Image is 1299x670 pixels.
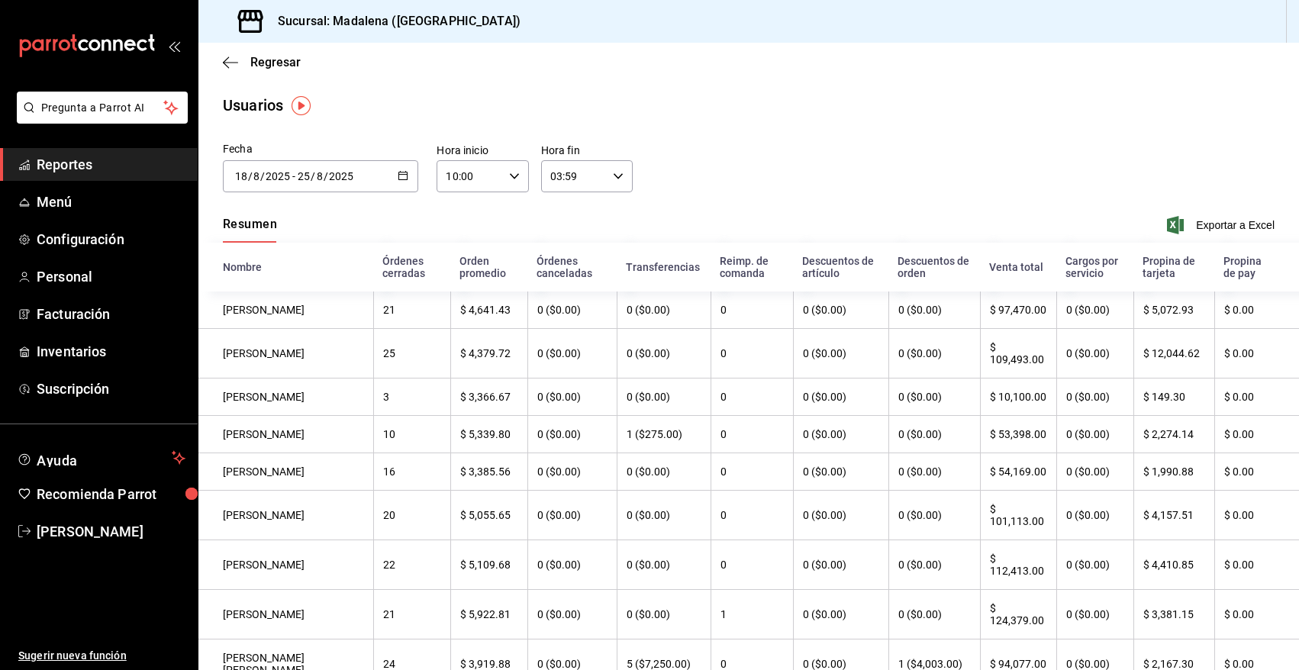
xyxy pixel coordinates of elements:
th: 0 ($0.00) [888,416,981,453]
div: Fecha [223,141,418,157]
span: / [311,170,315,182]
th: [PERSON_NAME] [198,292,373,329]
th: 0 [711,540,793,590]
th: [PERSON_NAME] [198,416,373,453]
th: $ 0.00 [1214,590,1299,639]
th: $ 4,641.43 [450,292,527,329]
th: $ 3,385.56 [450,453,527,491]
th: 0 ($0.00) [1056,416,1133,453]
input: Month [253,170,260,182]
th: $ 10,100.00 [980,378,1056,416]
input: Day [297,170,311,182]
th: 0 ($0.00) [793,540,888,590]
input: Month [316,170,324,182]
th: 22 [373,540,450,590]
th: $ 4,157.51 [1133,491,1215,540]
span: / [260,170,265,182]
th: $ 4,410.85 [1133,540,1215,590]
th: Propina de pay [1214,243,1299,292]
span: Menú [37,192,185,212]
th: $ 149.30 [1133,378,1215,416]
th: [PERSON_NAME] [198,491,373,540]
th: 0 ($0.00) [527,540,617,590]
th: $ 5,339.80 [450,416,527,453]
th: $ 0.00 [1214,453,1299,491]
th: 0 ($0.00) [527,453,617,491]
th: 1 ($275.00) [617,416,710,453]
span: Facturación [37,304,185,324]
div: navigation tabs [223,217,277,243]
th: $ 5,072.93 [1133,292,1215,329]
button: Resumen [223,217,277,243]
th: $ 12,044.62 [1133,329,1215,378]
label: Hora fin [541,145,633,156]
th: $ 5,922.81 [450,590,527,639]
th: Órdenes cerradas [373,243,450,292]
th: [PERSON_NAME] [198,590,373,639]
span: Inventarios [37,341,185,362]
th: $ 3,366.67 [450,378,527,416]
th: 0 ($0.00) [617,540,710,590]
th: 0 ($0.00) [617,329,710,378]
th: Orden promedio [450,243,527,292]
th: Propina de tarjeta [1133,243,1215,292]
div: Usuarios [223,94,283,117]
th: 0 ($0.00) [617,453,710,491]
th: 0 ($0.00) [888,491,981,540]
th: $ 54,169.00 [980,453,1056,491]
button: Pregunta a Parrot AI [17,92,188,124]
th: 0 ($0.00) [1056,292,1133,329]
th: $ 2,274.14 [1133,416,1215,453]
th: 0 [711,453,793,491]
th: [PERSON_NAME] [198,329,373,378]
th: Cargos por servicio [1056,243,1133,292]
span: Personal [37,266,185,287]
th: 0 ($0.00) [888,540,981,590]
th: $ 0.00 [1214,329,1299,378]
th: 0 ($0.00) [617,491,710,540]
button: Exportar a Excel [1170,216,1275,234]
th: 0 ($0.00) [617,292,710,329]
input: Year [265,170,291,182]
th: 0 ($0.00) [793,378,888,416]
th: 21 [373,292,450,329]
th: 0 ($0.00) [793,590,888,639]
th: $ 1,990.88 [1133,453,1215,491]
th: $ 3,381.15 [1133,590,1215,639]
button: open_drawer_menu [168,40,180,52]
span: [PERSON_NAME] [37,521,185,542]
th: 0 ($0.00) [888,590,981,639]
th: Descuentos de artículo [793,243,888,292]
th: 0 ($0.00) [527,329,617,378]
th: 0 ($0.00) [527,416,617,453]
th: 0 ($0.00) [1056,378,1133,416]
th: 0 [711,491,793,540]
th: 0 ($0.00) [1056,453,1133,491]
th: 0 [711,378,793,416]
th: $ 53,398.00 [980,416,1056,453]
span: / [324,170,328,182]
span: Ayuda [37,449,166,467]
th: $ 0.00 [1214,416,1299,453]
th: 25 [373,329,450,378]
th: 0 ($0.00) [793,491,888,540]
span: Reportes [37,154,185,175]
th: Nombre [198,243,373,292]
th: 21 [373,590,450,639]
th: Órdenes canceladas [527,243,617,292]
th: [PERSON_NAME] [198,453,373,491]
th: $ 101,113.00 [980,491,1056,540]
img: Tooltip marker [292,96,311,115]
th: 0 ($0.00) [527,292,617,329]
button: Regresar [223,55,301,69]
th: Transferencias [617,243,710,292]
th: $ 5,055.65 [450,491,527,540]
th: 3 [373,378,450,416]
span: Suscripción [37,378,185,399]
th: $ 0.00 [1214,378,1299,416]
th: $ 97,470.00 [980,292,1056,329]
th: 0 [711,416,793,453]
th: 0 ($0.00) [888,292,981,329]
